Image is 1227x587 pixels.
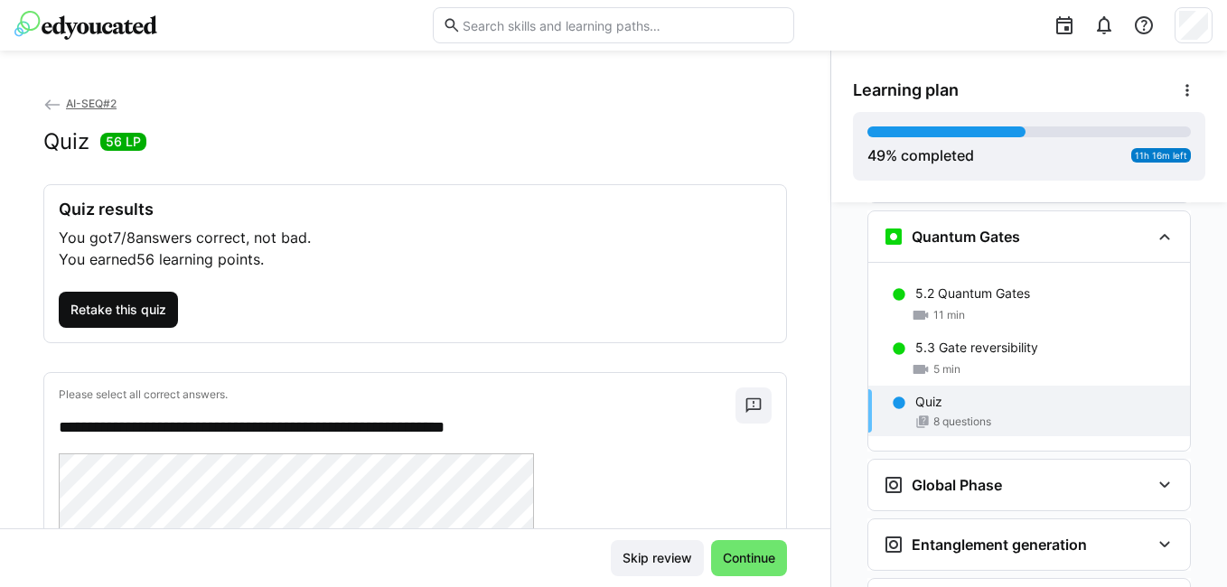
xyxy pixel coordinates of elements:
[1135,150,1187,161] span: 11h 16m left
[933,362,960,377] span: 5 min
[59,248,772,270] p: You earned .
[912,476,1002,494] h3: Global Phase
[68,301,169,319] span: Retake this quiz
[66,97,117,110] span: AI-SEQ#2
[611,540,704,576] button: Skip review
[711,540,787,576] button: Continue
[912,228,1020,246] h3: Quantum Gates
[867,146,885,164] span: 49
[136,250,260,268] span: 56 learning points
[43,97,117,110] a: AI-SEQ#2
[59,200,772,219] h3: Quiz results
[853,80,959,100] span: Learning plan
[43,128,89,155] h2: Quiz
[620,549,695,567] span: Skip review
[720,549,778,567] span: Continue
[933,415,991,429] span: 8 questions
[59,387,735,402] p: Please select all correct answers.
[59,227,772,248] p: You got answers correct, not bad.
[915,339,1038,357] p: 5.3 Gate reversibility
[915,393,942,411] p: Quiz
[113,228,136,247] span: 7/8
[59,292,178,328] button: Retake this quiz
[912,536,1087,554] h3: Entanglement generation
[915,284,1030,303] p: 5.2 Quantum Gates
[933,308,965,322] span: 11 min
[106,133,141,151] span: 56 LP
[461,17,784,33] input: Search skills and learning paths…
[867,144,974,166] div: % completed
